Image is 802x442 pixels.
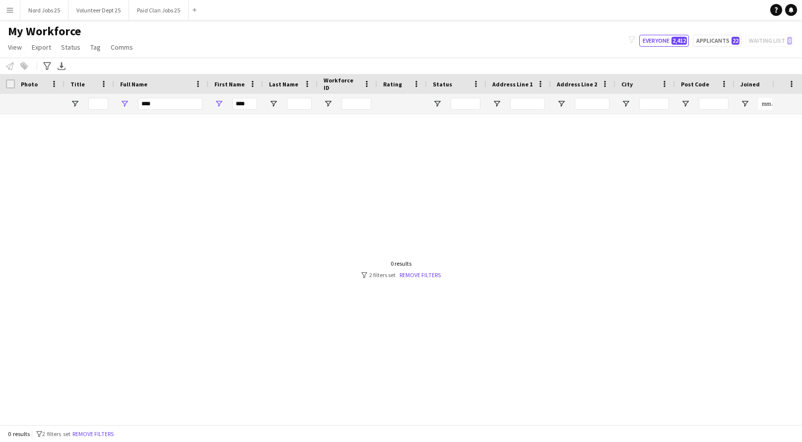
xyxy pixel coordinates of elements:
button: Open Filter Menu [70,99,79,108]
input: Address Line 2 Filter Input [575,98,609,110]
span: First Name [214,80,245,88]
input: Status Filter Input [451,98,480,110]
span: Full Name [120,80,147,88]
input: Post Code Filter Input [699,98,729,110]
input: Column with Header Selection [6,79,15,88]
button: Open Filter Menu [681,99,690,108]
button: Open Filter Menu [433,99,442,108]
button: Open Filter Menu [214,99,223,108]
app-action-btn: Export XLSX [56,60,67,72]
span: 22 [732,37,739,45]
input: Workforce ID Filter Input [341,98,371,110]
input: Last Name Filter Input [287,98,312,110]
a: Remove filters [400,271,441,279]
span: 2,412 [671,37,687,45]
button: Volunteer Dept 25 [68,0,129,20]
button: Open Filter Menu [120,99,129,108]
span: Title [70,80,85,88]
span: Photo [21,80,38,88]
span: Status [61,43,80,52]
a: Tag [86,41,105,54]
span: Workforce ID [324,76,359,91]
input: Address Line 1 Filter Input [510,98,545,110]
span: Last Name [269,80,298,88]
span: 2 filters set [42,430,70,438]
button: Paid Clan Jobs 25 [129,0,189,20]
span: Address Line 1 [492,80,533,88]
button: Open Filter Menu [492,99,501,108]
button: Open Filter Menu [269,99,278,108]
button: Applicants22 [693,35,741,47]
a: Comms [107,41,137,54]
span: Tag [90,43,101,52]
input: Joined Filter Input [758,98,788,110]
button: Nord Jobs 25 [20,0,68,20]
input: First Name Filter Input [232,98,257,110]
a: View [4,41,26,54]
span: Address Line 2 [557,80,597,88]
button: Open Filter Menu [324,99,333,108]
button: Open Filter Menu [557,99,566,108]
input: Title Filter Input [88,98,108,110]
span: View [8,43,22,52]
span: City [621,80,633,88]
span: Post Code [681,80,709,88]
button: Remove filters [70,429,116,440]
span: Status [433,80,452,88]
app-action-btn: Advanced filters [41,60,53,72]
button: Open Filter Menu [740,99,749,108]
div: 0 results [361,260,441,267]
a: Export [28,41,55,54]
span: Rating [383,80,402,88]
span: My Workforce [8,24,81,39]
input: City Filter Input [639,98,669,110]
input: Full Name Filter Input [138,98,202,110]
span: Joined [740,80,760,88]
button: Open Filter Menu [621,99,630,108]
button: Everyone2,412 [639,35,689,47]
span: Export [32,43,51,52]
span: Comms [111,43,133,52]
a: Status [57,41,84,54]
div: 2 filters set [361,271,441,279]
